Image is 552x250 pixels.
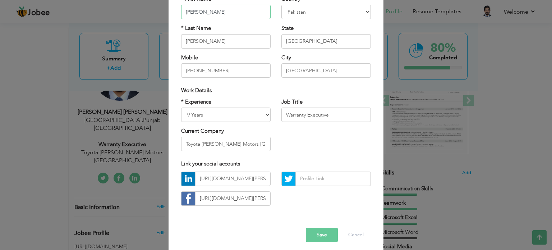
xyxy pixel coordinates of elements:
label: Mobile [181,54,198,62]
label: * Last Name [181,24,211,32]
span: Link your social accounts [181,160,240,167]
img: facebook [181,192,195,205]
img: Twitter [282,172,295,186]
label: * Experience [181,98,211,106]
label: Current Company [181,127,224,135]
button: Save [306,228,338,242]
label: City [281,54,291,62]
span: Work Details [181,87,212,94]
input: Profile Link [195,191,271,206]
label: State [281,24,294,32]
input: Profile Link [195,172,271,186]
img: linkedin [181,172,195,186]
input: Profile Link [295,172,371,186]
button: Cancel [341,228,371,242]
label: Job Title [281,98,303,106]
